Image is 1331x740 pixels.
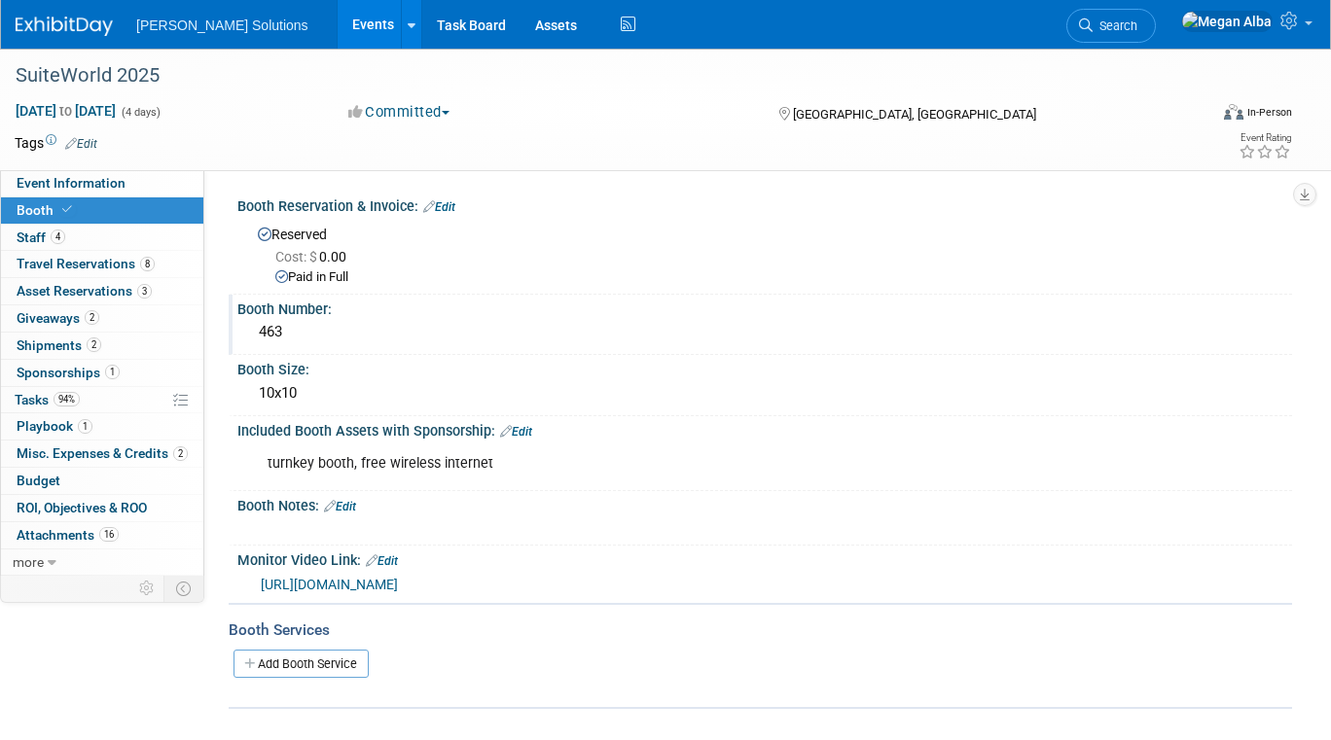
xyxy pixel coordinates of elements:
[17,202,76,218] span: Booth
[1103,101,1292,130] div: Event Format
[17,500,147,515] span: ROI, Objectives & ROO
[275,249,354,264] span: 0.00
[1,413,203,440] a: Playbook1
[793,107,1036,122] span: [GEOGRAPHIC_DATA], [GEOGRAPHIC_DATA]
[9,58,1183,93] div: SuiteWorld 2025
[252,220,1277,287] div: Reserved
[237,355,1292,379] div: Booth Size:
[500,425,532,439] a: Edit
[366,554,398,568] a: Edit
[1,440,203,467] a: Misc. Expenses & Credits2
[17,310,99,326] span: Giveaways
[1181,11,1273,32] img: Megan Alba
[252,378,1277,408] div: 10x10
[78,419,92,434] span: 1
[137,284,152,299] span: 3
[1,522,203,548] a: Attachments16
[237,416,1292,441] div: Included Booth Assets with Sponsorship:
[87,337,101,352] span: 2
[1,495,203,521] a: ROI, Objectives & ROO
[423,200,455,214] a: Edit
[17,229,65,245] span: Staff
[17,473,60,488] span: Budget
[1,170,203,196] a: Event Information
[275,268,1277,287] div: Paid in Full
[1,278,203,304] a: Asset Reservations3
[1093,18,1137,33] span: Search
[1,305,203,332] a: Giveaways2
[1224,104,1243,120] img: Format-Inperson.png
[15,392,80,407] span: Tasks
[237,491,1292,516] div: Booth Notes:
[99,527,119,542] span: 16
[1246,105,1292,120] div: In-Person
[130,576,164,601] td: Personalize Event Tab Strip
[237,295,1292,319] div: Booth Number:
[1239,133,1291,143] div: Event Rating
[229,619,1292,641] div: Booth Services
[15,133,97,153] td: Tags
[15,102,117,120] span: [DATE] [DATE]
[1,251,203,277] a: Travel Reservations8
[1,225,203,251] a: Staff4
[1,197,203,224] a: Booth
[237,546,1292,571] div: Monitor Video Link:
[17,175,126,191] span: Event Information
[261,577,398,592] a: [URL][DOMAIN_NAME]
[324,500,356,513] a: Edit
[275,249,319,264] span: Cost: $
[136,18,308,33] span: [PERSON_NAME] Solutions
[17,418,92,434] span: Playbook
[1,360,203,386] a: Sponsorships1
[16,17,113,36] img: ExhibitDay
[1066,9,1156,43] a: Search
[234,650,369,678] a: Add Booth Service
[17,365,120,380] span: Sponsorships
[140,257,155,271] span: 8
[65,137,97,151] a: Edit
[17,256,155,271] span: Travel Reservations
[54,392,80,406] span: 94%
[13,554,44,570] span: more
[62,204,72,215] i: Booth reservation complete
[105,365,120,379] span: 1
[1,333,203,359] a: Shipments2
[56,103,75,119] span: to
[237,192,1292,217] div: Booth Reservation & Invoice:
[85,310,99,325] span: 2
[51,229,65,244] span: 4
[252,317,1277,347] div: 463
[164,576,204,601] td: Toggle Event Tabs
[17,337,101,353] span: Shipments
[173,446,188,461] span: 2
[1,387,203,413] a: Tasks94%
[1,468,203,494] a: Budget
[1,549,203,576] a: more
[17,283,152,299] span: Asset Reservations
[254,444,1087,483] div: turnkey booth, free wireless internet
[17,527,119,543] span: Attachments
[342,102,457,123] button: Committed
[17,445,188,461] span: Misc. Expenses & Credits
[120,106,161,119] span: (4 days)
